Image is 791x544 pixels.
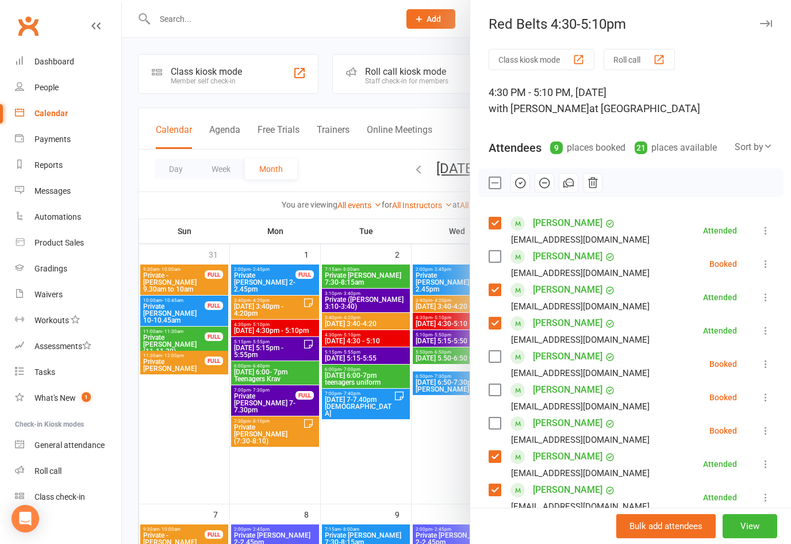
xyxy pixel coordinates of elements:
[511,232,650,247] div: [EMAIL_ADDRESS][DOMAIN_NAME]
[15,484,121,510] a: Class kiosk mode
[533,481,602,499] a: [PERSON_NAME]
[511,299,650,314] div: [EMAIL_ADDRESS][DOMAIN_NAME]
[15,204,121,230] a: Automations
[15,127,121,152] a: Payments
[11,505,39,532] div: Open Intercom Messenger
[15,385,121,411] a: What's New1
[34,466,62,476] div: Roll call
[34,57,74,66] div: Dashboard
[34,440,105,450] div: General attendance
[703,293,737,301] div: Attended
[735,140,773,155] div: Sort by
[34,160,63,170] div: Reports
[511,366,650,381] div: [EMAIL_ADDRESS][DOMAIN_NAME]
[723,514,777,538] button: View
[34,135,71,144] div: Payments
[34,342,91,351] div: Assessments
[511,266,650,281] div: [EMAIL_ADDRESS][DOMAIN_NAME]
[489,102,589,114] span: with [PERSON_NAME]
[533,281,602,299] a: [PERSON_NAME]
[489,49,594,70] button: Class kiosk mode
[34,316,69,325] div: Workouts
[34,264,67,273] div: Gradings
[15,101,121,127] a: Calendar
[15,178,121,204] a: Messages
[34,109,68,118] div: Calendar
[709,427,737,435] div: Booked
[34,238,84,247] div: Product Sales
[533,247,602,266] a: [PERSON_NAME]
[15,432,121,458] a: General attendance kiosk mode
[533,314,602,332] a: [PERSON_NAME]
[616,514,716,538] button: Bulk add attendees
[589,102,700,114] span: at [GEOGRAPHIC_DATA]
[511,499,650,514] div: [EMAIL_ADDRESS][DOMAIN_NAME]
[34,212,81,221] div: Automations
[533,381,602,399] a: [PERSON_NAME]
[703,327,737,335] div: Attended
[709,260,737,268] div: Booked
[550,140,625,156] div: places booked
[511,466,650,481] div: [EMAIL_ADDRESS][DOMAIN_NAME]
[15,230,121,256] a: Product Sales
[533,414,602,432] a: [PERSON_NAME]
[511,432,650,447] div: [EMAIL_ADDRESS][DOMAIN_NAME]
[15,152,121,178] a: Reports
[34,290,63,299] div: Waivers
[15,308,121,334] a: Workouts
[15,359,121,385] a: Tasks
[34,367,55,377] div: Tasks
[703,460,737,468] div: Attended
[82,392,91,402] span: 1
[703,227,737,235] div: Attended
[34,83,59,92] div: People
[15,49,121,75] a: Dashboard
[34,186,71,196] div: Messages
[533,447,602,466] a: [PERSON_NAME]
[550,141,563,154] div: 9
[14,12,43,40] a: Clubworx
[489,85,773,117] div: 4:30 PM - 5:10 PM, [DATE]
[15,282,121,308] a: Waivers
[15,75,121,101] a: People
[34,393,76,403] div: What's New
[15,458,121,484] a: Roll call
[15,256,121,282] a: Gradings
[15,334,121,359] a: Assessments
[604,49,675,70] button: Roll call
[635,141,647,154] div: 21
[489,140,542,156] div: Attendees
[470,16,791,32] div: Red Belts 4:30-5:10pm
[709,393,737,401] div: Booked
[703,493,737,501] div: Attended
[533,214,602,232] a: [PERSON_NAME]
[635,140,717,156] div: places available
[511,399,650,414] div: [EMAIL_ADDRESS][DOMAIN_NAME]
[709,360,737,368] div: Booked
[511,332,650,347] div: [EMAIL_ADDRESS][DOMAIN_NAME]
[533,347,602,366] a: [PERSON_NAME]
[34,492,85,501] div: Class check-in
